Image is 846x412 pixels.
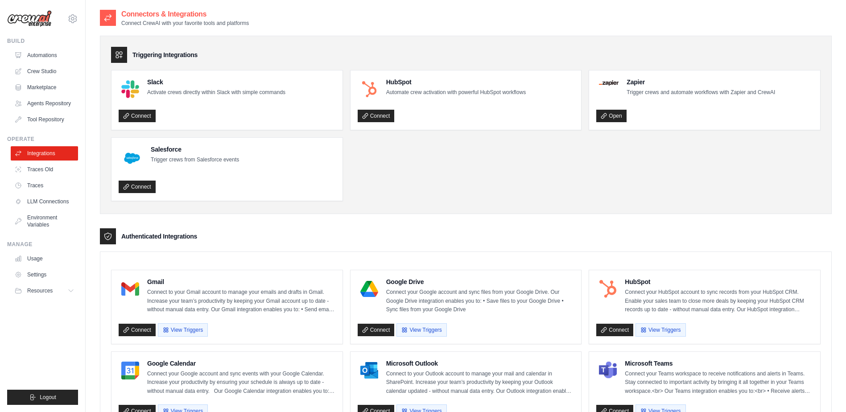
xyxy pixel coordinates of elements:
button: Logout [7,390,78,405]
span: Resources [27,287,53,294]
img: Salesforce Logo [121,148,143,169]
div: Operate [7,136,78,143]
img: Logo [7,10,52,27]
img: Gmail Logo [121,280,139,298]
h2: Connectors & Integrations [121,9,249,20]
div: Build [7,37,78,45]
a: Connect [358,110,395,122]
h4: Microsoft Teams [625,359,813,368]
div: Manage [7,241,78,248]
a: LLM Connections [11,194,78,209]
a: Traces Old [11,162,78,177]
p: Trigger crews from Salesforce events [151,156,239,165]
a: Open [596,110,626,122]
a: Agents Repository [11,96,78,111]
a: Environment Variables [11,210,78,232]
a: Automations [11,48,78,62]
p: Connect your HubSpot account to sync records from your HubSpot CRM. Enable your sales team to clo... [625,288,813,314]
span: Logout [40,394,56,401]
img: Slack Logo [121,80,139,98]
button: Resources [11,284,78,298]
a: Usage [11,251,78,266]
p: Connect to your Outlook account to manage your mail and calendar in SharePoint. Increase your tea... [386,370,574,396]
h4: Google Calendar [147,359,335,368]
button: View Triggers [158,323,208,337]
h4: HubSpot [625,277,813,286]
p: Activate crews directly within Slack with simple commands [147,88,285,97]
button: View Triggers [636,323,685,337]
h3: Triggering Integrations [132,50,198,59]
h4: Gmail [147,277,335,286]
a: Traces [11,178,78,193]
h4: Salesforce [151,145,239,154]
p: Trigger crews and automate workflows with Zapier and CrewAI [627,88,775,97]
a: Crew Studio [11,64,78,78]
img: HubSpot Logo [599,280,617,298]
a: Connect [119,324,156,336]
p: Connect your Teams workspace to receive notifications and alerts in Teams. Stay connected to impo... [625,370,813,396]
a: Integrations [11,146,78,161]
img: HubSpot Logo [360,80,378,98]
h4: Microsoft Outlook [386,359,574,368]
h4: HubSpot [386,78,526,87]
button: View Triggers [396,323,446,337]
a: Connect [596,324,633,336]
p: Connect to your Gmail account to manage your emails and drafts in Gmail. Increase your team’s pro... [147,288,335,314]
img: Microsoft Outlook Logo [360,362,378,379]
img: Zapier Logo [599,80,619,86]
p: Automate crew activation with powerful HubSpot workflows [386,88,526,97]
a: Settings [11,268,78,282]
img: Google Drive Logo [360,280,378,298]
a: Connect [358,324,395,336]
h4: Zapier [627,78,775,87]
img: Microsoft Teams Logo [599,362,617,379]
p: Connect your Google account and sync files from your Google Drive. Our Google Drive integration e... [386,288,574,314]
a: Connect [119,110,156,122]
h4: Slack [147,78,285,87]
p: Connect your Google account and sync events with your Google Calendar. Increase your productivity... [147,370,335,396]
a: Marketplace [11,80,78,95]
p: Connect CrewAI with your favorite tools and platforms [121,20,249,27]
a: Tool Repository [11,112,78,127]
h3: Authenticated Integrations [121,232,197,241]
a: Connect [119,181,156,193]
h4: Google Drive [386,277,574,286]
img: Google Calendar Logo [121,362,139,379]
